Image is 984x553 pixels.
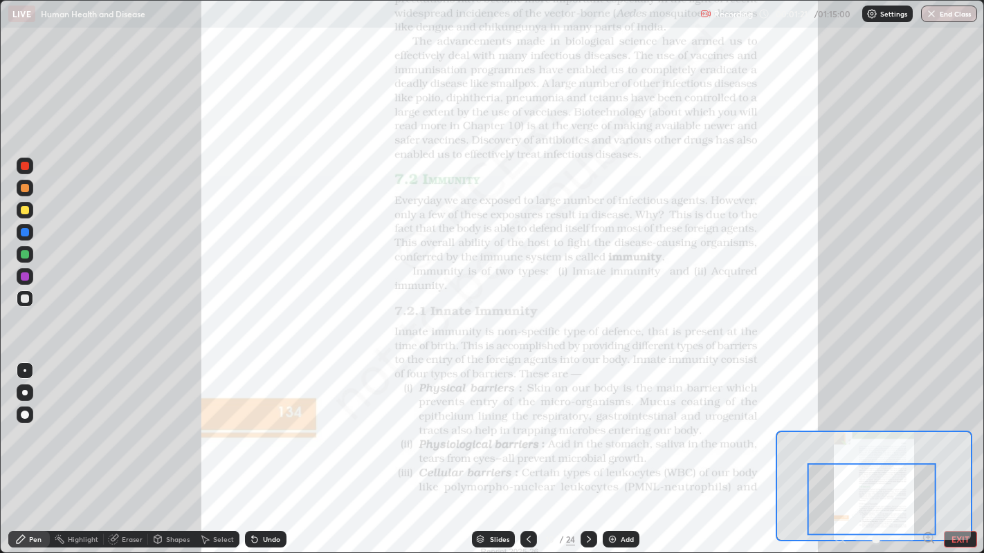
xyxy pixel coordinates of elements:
[566,533,575,545] div: 24
[921,6,977,22] button: End Class
[714,9,753,19] p: Recording
[490,536,509,543] div: Slides
[213,536,234,543] div: Select
[700,8,711,19] img: recording.375f2c34.svg
[263,536,280,543] div: Undo
[944,531,977,547] button: EXIT
[543,535,556,543] div: 10
[122,536,143,543] div: Eraser
[12,8,31,19] p: LIVE
[866,8,877,19] img: class-settings-icons
[41,8,145,19] p: Human Health and Disease
[559,535,563,543] div: /
[926,8,937,19] img: end-class-cross
[607,534,618,545] img: add-slide-button
[29,536,42,543] div: Pen
[166,536,190,543] div: Shapes
[68,536,98,543] div: Highlight
[880,10,907,17] p: Settings
[621,536,634,543] div: Add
